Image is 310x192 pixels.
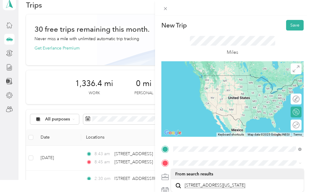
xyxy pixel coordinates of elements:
[276,158,310,192] iframe: Everlance-gr Chat Button Frame
[161,21,187,30] p: New Trip
[175,172,213,177] span: From search results
[248,133,290,136] span: Map data ©2025 Google, INEGI
[286,20,304,31] button: Save
[163,129,183,137] a: Open this area in Google Maps (opens a new window)
[218,133,244,137] button: Keyboard shortcuts
[163,129,183,137] img: Google
[227,49,238,56] p: Miles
